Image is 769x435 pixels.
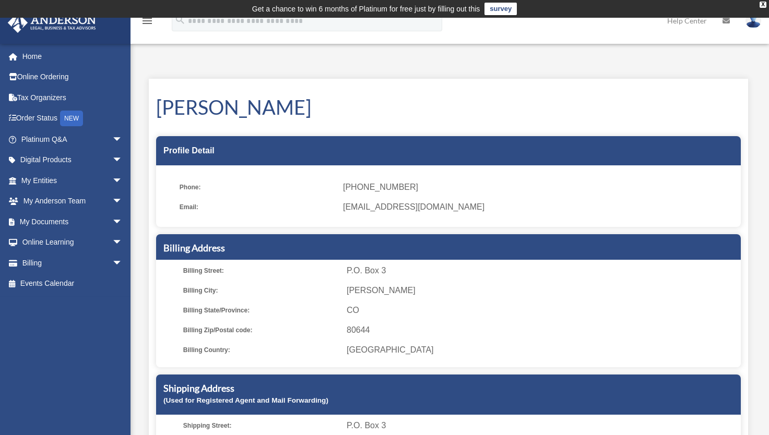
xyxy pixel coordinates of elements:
a: Events Calendar [7,273,138,294]
a: My Anderson Teamarrow_drop_down [7,191,138,212]
span: P.O. Box 3 [347,418,737,433]
a: Tax Organizers [7,87,138,108]
a: Online Ordering [7,67,138,88]
div: Get a chance to win 6 months of Platinum for free just by filling out this [252,3,480,15]
a: Order StatusNEW [7,108,138,129]
a: menu [141,18,153,27]
span: arrow_drop_down [112,252,133,274]
a: My Entitiesarrow_drop_down [7,170,138,191]
img: User Pic [746,13,761,28]
div: Profile Detail [156,136,741,165]
span: [GEOGRAPHIC_DATA] [347,343,737,357]
span: Shipping Street: [183,418,339,433]
span: 80644 [347,323,737,337]
span: CO [347,303,737,318]
span: [EMAIL_ADDRESS][DOMAIN_NAME] [343,200,733,214]
img: Anderson Advisors Platinum Portal [5,13,99,33]
span: arrow_drop_down [112,150,133,171]
a: survey [484,3,517,15]
span: arrow_drop_down [112,191,133,212]
span: Billing Street: [183,263,339,278]
i: menu [141,15,153,27]
span: Billing Country: [183,343,339,357]
span: arrow_drop_down [112,232,133,253]
span: P.O. Box 3 [347,263,737,278]
span: Email: [180,200,336,214]
span: arrow_drop_down [112,129,133,150]
span: Phone: [180,180,336,195]
div: NEW [60,111,83,126]
span: Billing City: [183,283,339,298]
span: [PHONE_NUMBER] [343,180,733,195]
div: close [760,2,766,8]
h5: Billing Address [163,241,733,255]
a: Online Learningarrow_drop_down [7,232,138,253]
span: Billing Zip/Postal code: [183,323,339,337]
a: Home [7,46,138,67]
small: (Used for Registered Agent and Mail Forwarding) [163,396,328,404]
span: arrow_drop_down [112,211,133,233]
a: Digital Productsarrow_drop_down [7,150,138,171]
a: Billingarrow_drop_down [7,252,138,273]
h5: Shipping Address [163,382,733,395]
a: My Documentsarrow_drop_down [7,211,138,232]
a: Platinum Q&Aarrow_drop_down [7,129,138,150]
span: [PERSON_NAME] [347,283,737,298]
i: search [174,14,186,26]
h1: [PERSON_NAME] [156,93,741,121]
span: arrow_drop_down [112,170,133,191]
span: Billing State/Province: [183,303,339,318]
